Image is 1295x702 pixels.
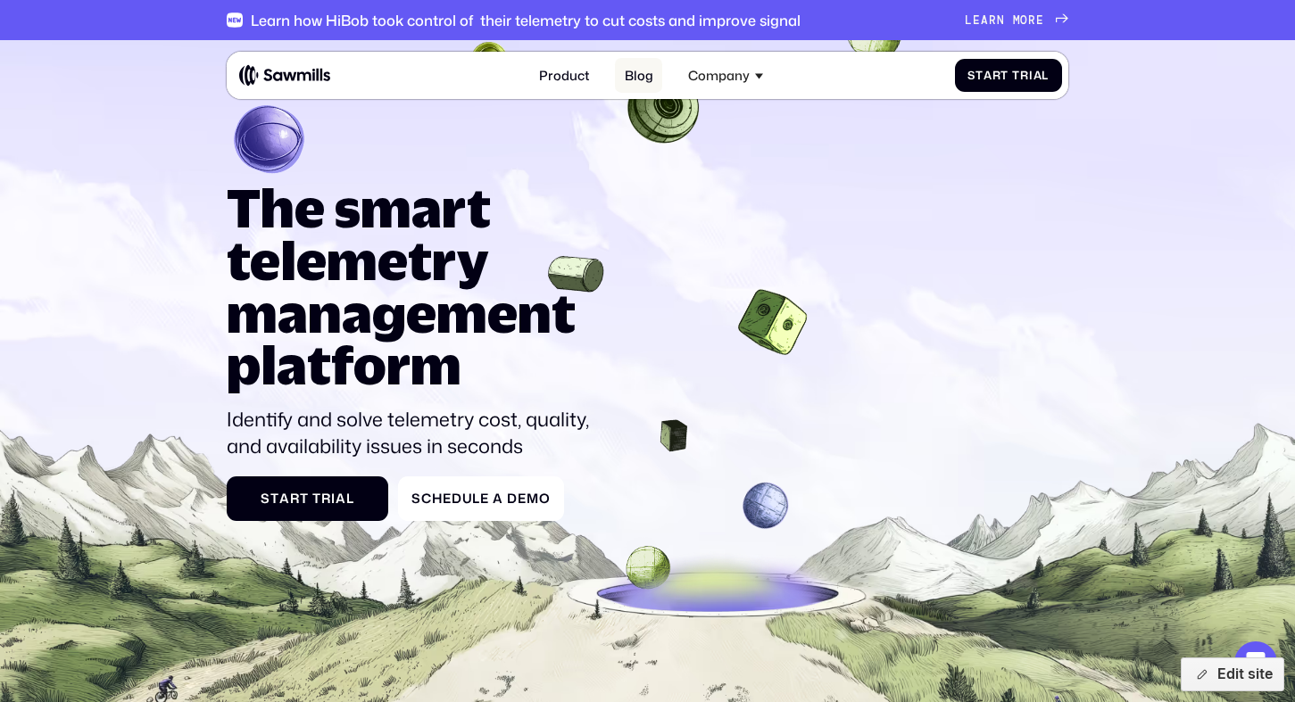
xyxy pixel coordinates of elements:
span: a [279,491,290,506]
span: e [1036,13,1044,27]
span: t [300,491,309,506]
span: o [539,491,551,506]
span: l [1042,69,1049,82]
span: m [527,491,539,506]
span: T [312,491,321,506]
a: Product [529,58,599,93]
span: t [975,69,984,82]
span: r [1028,13,1036,27]
div: Company [688,68,750,83]
div: Company [679,58,773,93]
span: i [1029,69,1034,82]
span: a [493,491,503,506]
span: r [1020,69,1029,82]
span: r [290,491,300,506]
span: m [1013,13,1021,27]
span: a [1034,69,1042,82]
a: StartTrial [955,59,1062,92]
span: e [518,491,527,506]
span: T [1012,69,1020,82]
span: a [981,13,989,27]
span: a [336,491,346,506]
span: r [992,69,1001,82]
span: r [321,491,331,506]
a: StartTrial [227,476,388,521]
span: u [462,491,473,506]
a: Learnmore [965,13,1068,27]
span: S [261,491,270,506]
span: D [507,491,518,506]
span: h [432,491,443,506]
span: S [411,491,421,506]
h1: The smart telemetry management platform [227,181,602,391]
span: t [270,491,279,506]
a: ScheduleaDemo [398,476,564,521]
span: o [1020,13,1028,27]
span: d [452,491,462,506]
div: Learn how HiBob took control of their telemetry to cut costs and improve signal [251,12,801,29]
span: e [443,491,452,506]
p: Identify and solve telemetry cost, quality, and availability issues in seconds [227,406,602,460]
span: L [965,13,973,27]
span: l [346,491,354,506]
div: Open Intercom Messenger [1234,641,1277,684]
span: a [984,69,992,82]
span: n [997,13,1005,27]
span: c [421,491,432,506]
span: i [331,491,336,506]
span: t [1000,69,1009,82]
span: l [472,491,480,506]
span: e [480,491,489,506]
button: Edit site [1181,657,1284,691]
span: S [967,69,975,82]
span: r [989,13,997,27]
span: e [973,13,981,27]
a: Blog [615,58,663,93]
